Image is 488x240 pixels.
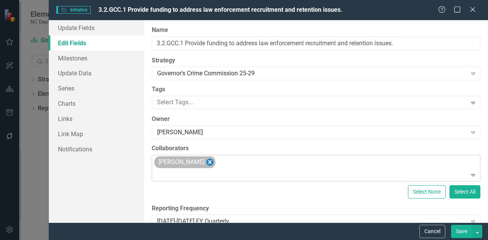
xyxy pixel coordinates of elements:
button: Save [451,225,472,238]
div: Governor's Crime Commission 25-29 [157,69,467,78]
input: Initiative Name [152,37,480,51]
a: Link Map [49,126,144,141]
label: Owner [152,115,480,124]
a: Milestones [49,51,144,66]
span: 3.2.GCC.1 Provide funding to address law enforcement recruitment and retention issues. [98,6,342,13]
a: Links [49,111,144,126]
a: Edit Fields [49,35,144,51]
button: Cancel [419,225,445,238]
label: Reporting Frequency [152,204,480,213]
a: Notifications [49,141,144,157]
div: [PERSON_NAME] [156,157,205,168]
a: Update Fields [49,20,144,35]
div: [DATE]-[DATE] FY Quarterly [157,217,467,226]
label: Collaborators [152,144,480,153]
a: Update Data [49,65,144,81]
label: Tags [152,85,480,94]
button: Select All [449,185,480,199]
label: Name [152,26,480,35]
button: Select None [408,185,446,199]
span: Initiative [56,6,91,14]
a: Series [49,81,144,96]
div: [PERSON_NAME] [157,128,467,137]
label: Strategy [152,56,480,65]
a: Charts [49,96,144,111]
div: Remove Diane Barber Whitaker [206,159,213,166]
